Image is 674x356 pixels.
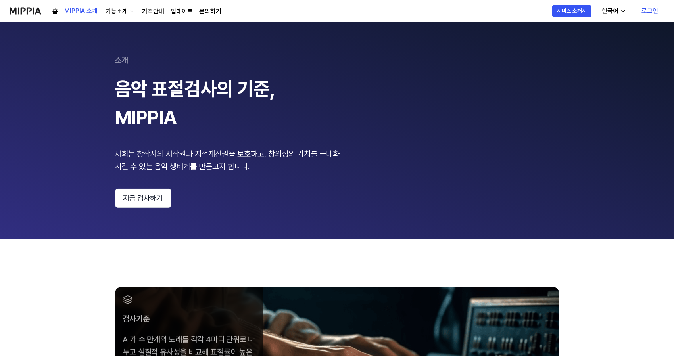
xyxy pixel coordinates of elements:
[142,7,164,16] a: 가격안내
[115,189,559,208] a: 지금 검사하기
[115,75,345,132] div: 음악 표절검사의 기준, MIPPIA
[595,3,631,19] button: 한국어
[104,7,129,16] div: 기능소개
[600,6,620,16] div: 한국어
[52,7,58,16] a: 홈
[552,5,591,17] button: 서비스 소개서
[104,7,136,16] button: 기능소개
[123,312,255,325] div: 검사기준
[115,147,345,173] div: 저희는 창작자의 저작권과 지적재산권을 보호하고, 창의성의 가치를 극대화 시킬 수 있는 음악 생태계를 만들고자 합니다.
[115,189,171,208] button: 지금 검사하기
[64,0,98,22] a: MIPPIA 소개
[115,54,559,67] div: 소개
[199,7,221,16] a: 문의하기
[171,7,193,16] a: 업데이트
